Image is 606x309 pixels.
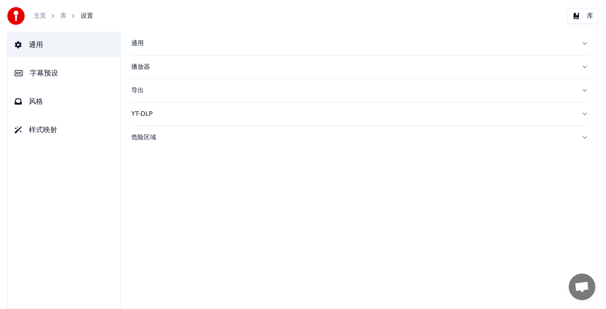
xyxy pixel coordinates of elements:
span: 字幕预设 [30,68,58,78]
span: 样式映射 [29,125,57,135]
button: 库 [567,8,599,24]
a: 主页 [34,12,46,20]
div: 通用 [131,39,574,48]
div: YT-DLP [131,110,574,118]
span: 设置 [81,12,93,20]
button: 危险区域 [131,126,588,149]
button: 风格 [8,89,120,114]
div: 播放器 [131,63,574,71]
button: 样式映射 [8,117,120,142]
img: youka [7,7,25,25]
button: 播放器 [131,55,588,78]
div: 导出 [131,86,574,95]
button: YT-DLP [131,102,588,125]
button: 通用 [131,32,588,55]
button: 字幕预设 [8,61,120,86]
a: 库 [60,12,67,20]
button: 通用 [8,32,120,57]
span: 通用 [29,39,43,50]
div: 危险区域 [131,133,574,142]
span: 风格 [29,96,43,107]
a: 开放式聊天 [569,274,595,300]
nav: breadcrumb [34,12,93,20]
button: 导出 [131,79,588,102]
